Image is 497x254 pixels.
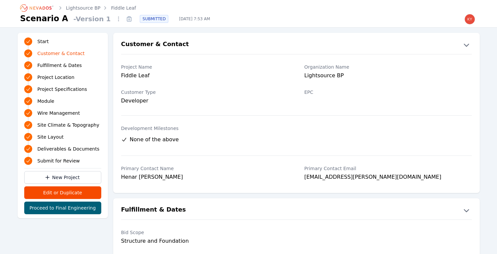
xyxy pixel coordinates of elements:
[174,16,215,22] span: [DATE] 7:53 AM
[121,237,289,245] div: Structure and Foundation
[66,5,101,11] a: Lightsource BP
[121,97,289,105] div: Developer
[38,158,80,164] span: Submit for Review
[38,134,64,140] span: Site Layout
[38,86,87,93] span: Project Specifications
[130,136,179,144] span: None of the above
[140,15,168,23] div: SUBMITTED
[121,229,289,236] label: Bid Scope
[304,173,472,182] div: [EMAIL_ADDRESS][PERSON_NAME][DOMAIN_NAME]
[24,186,101,199] button: Edit or Duplicate
[304,89,472,95] label: EPC
[38,146,100,152] span: Deliverables & Documents
[121,165,289,172] label: Primary Contact Name
[121,173,289,182] div: Henar [PERSON_NAME]
[121,205,186,216] h2: Fulfillment & Dates
[24,37,101,165] nav: Progress
[71,14,113,24] span: - Version 1
[304,165,472,172] label: Primary Contact Email
[20,13,68,24] h1: Scenario A
[464,14,475,25] img: kyle.macdougall@nevados.solar
[111,5,136,11] a: Fiddle Leaf
[20,3,136,13] nav: Breadcrumb
[38,50,85,57] span: Customer & Contact
[121,72,289,81] div: Fiddle Leaf
[113,205,480,216] button: Fulfillment & Dates
[24,202,101,214] button: Proceed to Final Engineering
[113,39,480,50] button: Customer & Contact
[38,122,99,128] span: Site Climate & Topography
[38,62,82,69] span: Fulfillment & Dates
[304,64,472,70] label: Organization Name
[121,89,289,95] label: Customer Type
[121,64,289,70] label: Project Name
[24,171,101,184] a: New Project
[38,74,75,81] span: Project Location
[38,38,49,45] span: Start
[121,125,472,132] label: Development Milestones
[304,72,472,81] div: Lightsource BP
[38,98,54,104] span: Module
[38,110,80,116] span: Wire Management
[121,39,189,50] h2: Customer & Contact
